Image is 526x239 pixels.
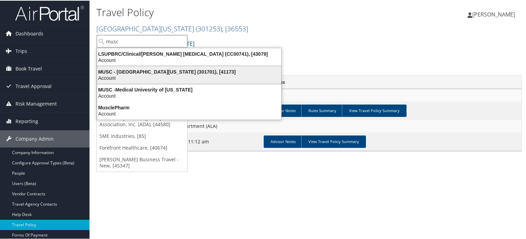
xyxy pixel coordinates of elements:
div: Account [93,92,285,98]
span: Reporting [15,112,38,129]
div: Account [93,110,285,116]
span: Trips [15,42,27,59]
a: SME Industries, [85] [97,130,187,141]
div: MUSC - [GEOGRAPHIC_DATA][US_STATE] (301701), [41173] [93,68,285,74]
span: ( 301253 ) [196,23,222,33]
div: MUSC -Medical Univesrity of [US_STATE] [93,86,285,92]
span: [PERSON_NAME] [472,10,515,18]
a: [PERSON_NAME] Business Travel - New, [45347] [97,153,187,171]
td: University of [US_STATE] Athletic Department (ALA) [97,119,522,132]
div: MusclePharm [93,104,285,110]
input: Search Accounts [97,34,187,47]
div: Account [93,56,285,63]
h1: Travel Policy [96,4,380,19]
span: Dashboards [15,24,43,42]
a: Rules Summary [301,104,343,116]
a: [PERSON_NAME] [467,3,522,24]
a: Advisor Notes [264,104,303,116]
a: [GEOGRAPHIC_DATA][US_STATE] [96,23,248,33]
span: Travel Approval [15,77,52,94]
td: [GEOGRAPHIC_DATA][US_STATE] [97,88,522,101]
div: LSUPBRC/Clinical/[PERSON_NAME] [MEDICAL_DATA] (CC00741), [43079] [93,50,285,56]
a: View Travel Policy Summary [342,104,407,116]
a: View Travel Policy Summary [301,135,366,147]
div: Account [93,74,285,80]
span: Risk Management [15,95,57,112]
td: [DATE] 11:12 am [168,132,261,150]
th: Actions [261,75,522,88]
a: Advisor Notes [264,135,303,147]
img: airportal-logo.png [15,4,84,21]
a: American [MEDICAL_DATA] Association, Inc. (ADA), [44580] [97,112,187,130]
span: , [ 36553 ] [222,23,248,33]
a: Forefront Healthcare, [40674] [97,141,187,153]
span: Company Admin [15,130,54,147]
span: Book Travel [15,59,42,77]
